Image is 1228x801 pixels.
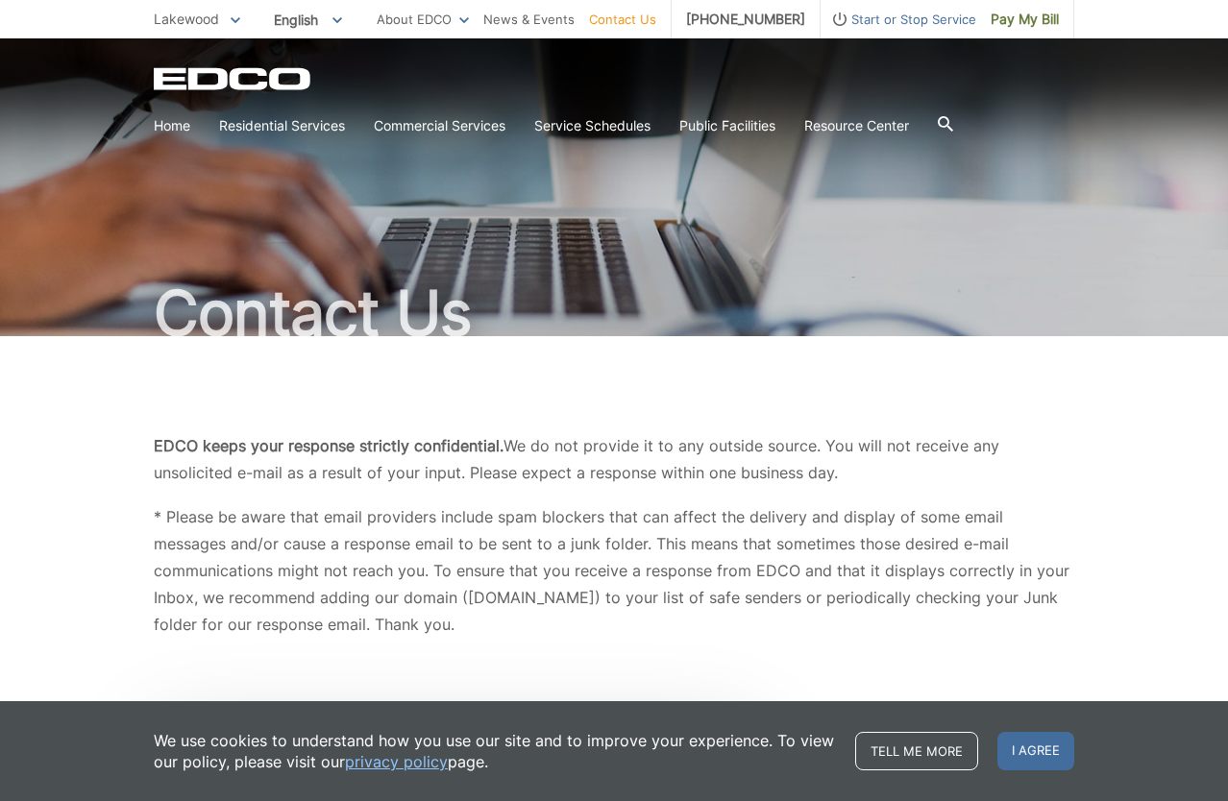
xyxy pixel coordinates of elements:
[589,9,656,30] a: Contact Us
[154,67,313,90] a: EDCD logo. Return to the homepage.
[154,730,836,772] p: We use cookies to understand how you use our site and to improve your experience. To view our pol...
[154,503,1074,638] p: * Please be aware that email providers include spam blockers that can affect the delivery and dis...
[154,115,190,136] a: Home
[377,9,469,30] a: About EDCO
[154,432,1074,486] p: We do not provide it to any outside source. You will not receive any unsolicited e-mail as a resu...
[259,4,356,36] span: English
[345,751,448,772] a: privacy policy
[154,436,503,455] b: EDCO keeps your response strictly confidential.
[374,115,505,136] a: Commercial Services
[534,115,651,136] a: Service Schedules
[991,9,1059,30] span: Pay My Bill
[154,11,219,27] span: Lakewood
[483,9,575,30] a: News & Events
[154,282,1074,344] h1: Contact Us
[997,732,1074,770] span: I agree
[855,732,978,770] a: Tell me more
[804,115,909,136] a: Resource Center
[219,115,345,136] a: Residential Services
[679,115,775,136] a: Public Facilities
